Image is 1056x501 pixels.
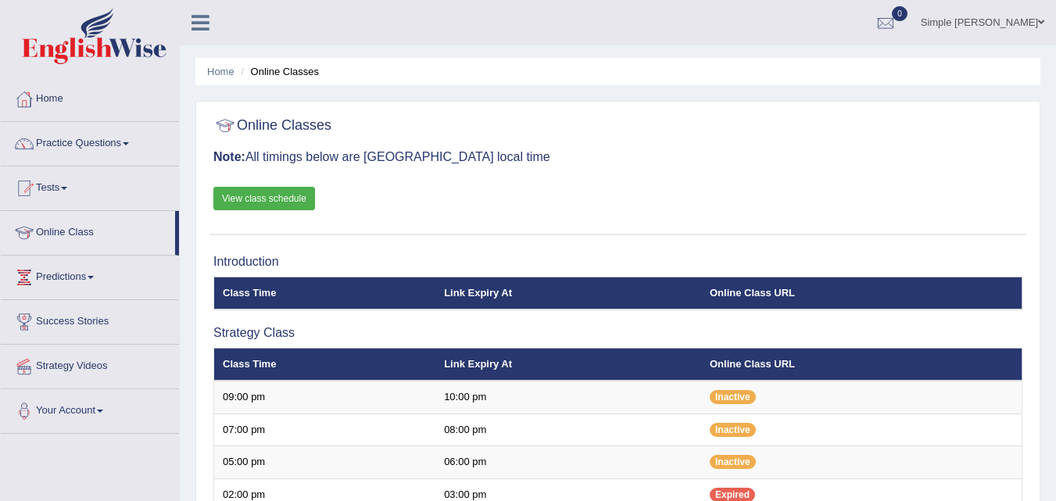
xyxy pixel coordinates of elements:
a: Success Stories [1,300,179,339]
a: Your Account [1,389,179,428]
a: Home [207,66,234,77]
a: Tests [1,166,179,206]
h3: Strategy Class [213,326,1022,340]
th: Link Expiry At [435,348,701,381]
th: Online Class URL [701,277,1022,310]
a: View class schedule [213,187,315,210]
td: 10:00 pm [435,381,701,413]
td: 08:00 pm [435,413,701,446]
span: Inactive [710,390,756,404]
a: Practice Questions [1,122,179,161]
span: Inactive [710,455,756,469]
td: 09:00 pm [214,381,436,413]
h3: Introduction [213,255,1022,269]
th: Online Class URL [701,348,1022,381]
b: Note: [213,150,245,163]
td: 05:00 pm [214,446,436,479]
li: Online Classes [237,64,319,79]
td: 06:00 pm [435,446,701,479]
span: Inactive [710,423,756,437]
a: Online Class [1,211,175,250]
a: Strategy Videos [1,345,179,384]
h2: Online Classes [213,114,331,138]
th: Class Time [214,348,436,381]
td: 07:00 pm [214,413,436,446]
th: Class Time [214,277,436,310]
h3: All timings below are [GEOGRAPHIC_DATA] local time [213,150,1022,164]
span: 0 [892,6,907,21]
a: Predictions [1,256,179,295]
a: Home [1,77,179,116]
th: Link Expiry At [435,277,701,310]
